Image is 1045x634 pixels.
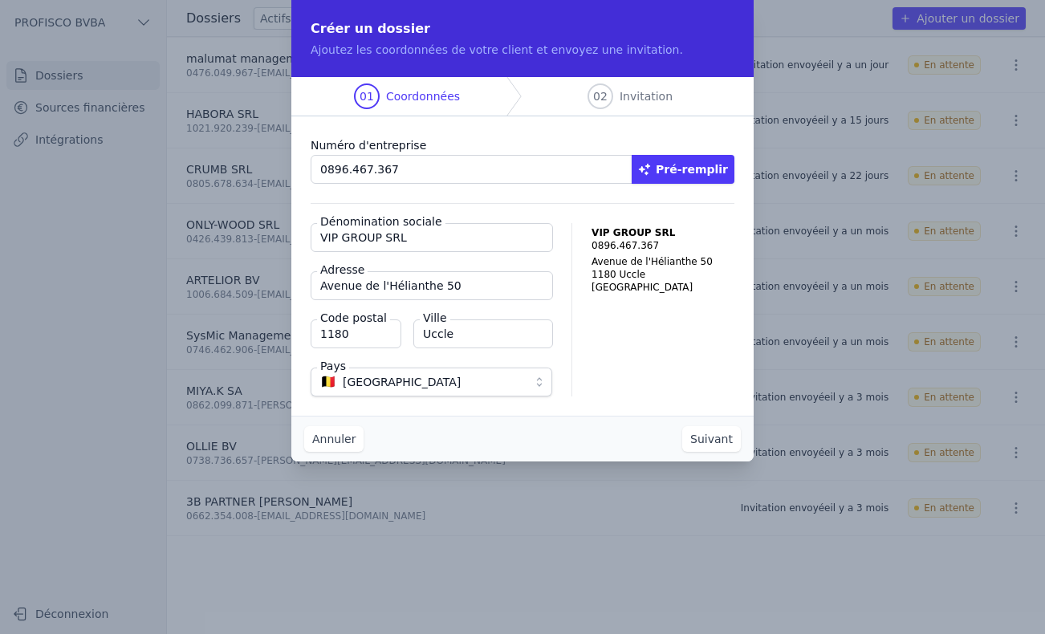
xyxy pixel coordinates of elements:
p: [GEOGRAPHIC_DATA] [592,281,734,294]
button: Pré-remplir [632,155,734,184]
button: Annuler [304,426,364,452]
button: Suivant [682,426,741,452]
label: Pays [317,358,349,374]
span: 02 [593,88,608,104]
button: 🇧🇪 [GEOGRAPHIC_DATA] [311,368,552,396]
h2: Créer un dossier [311,19,734,39]
label: Numéro d'entreprise [311,136,734,155]
span: Invitation [620,88,673,104]
span: [GEOGRAPHIC_DATA] [343,372,461,392]
label: Ville [420,310,450,326]
p: Avenue de l'Hélianthe 50 [592,255,734,268]
label: Dénomination sociale [317,213,445,230]
span: Coordonnées [386,88,460,104]
p: 0896.467.367 [592,239,734,252]
p: 1180 Uccle [592,268,734,281]
p: Ajoutez les coordonnées de votre client et envoyez une invitation. [311,42,734,58]
label: Code postal [317,310,390,326]
span: 🇧🇪 [320,377,336,387]
label: Adresse [317,262,368,278]
span: 01 [360,88,374,104]
nav: Progress [291,77,754,116]
p: VIP GROUP SRL [592,226,734,239]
